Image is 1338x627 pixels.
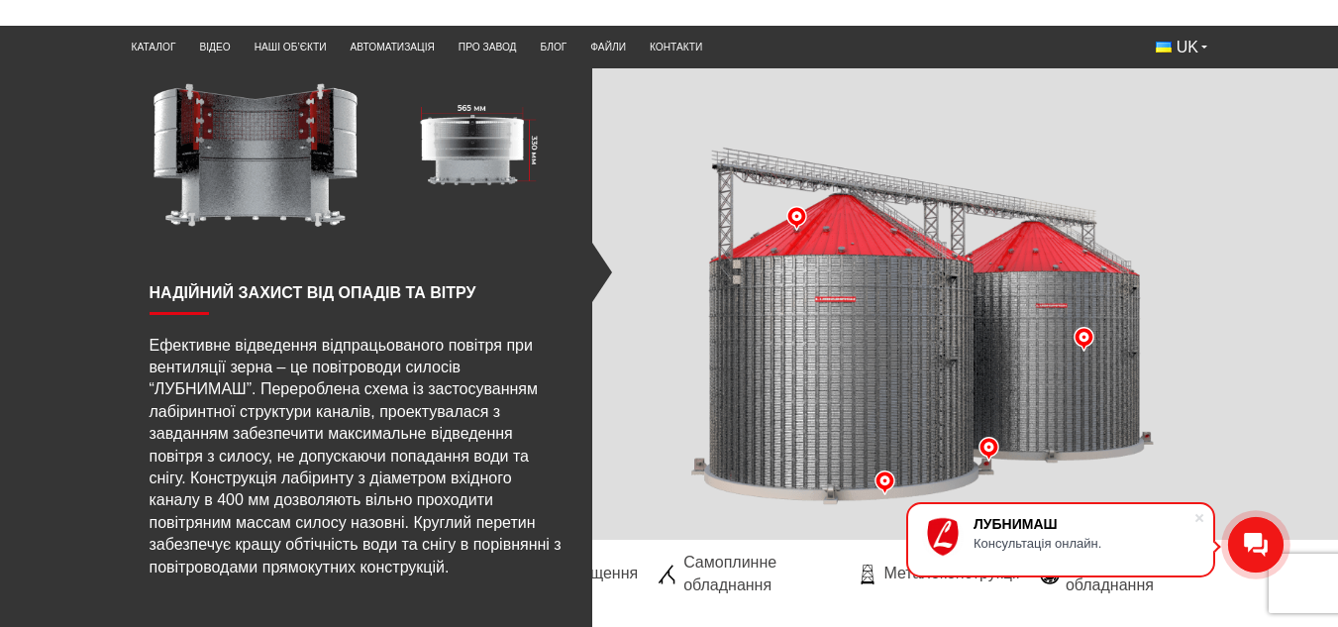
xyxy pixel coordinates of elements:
img: Лубнымаш - система вентиляции силосов [120,68,592,244]
a: Самоплинне обладнання [648,552,848,596]
a: Контакти [638,31,714,63]
a: Автоматизація [339,31,447,63]
span: UK [1177,37,1198,58]
span: Самоплинне обладнання [683,552,838,596]
a: Металоконструкції [848,563,1029,584]
span: Очищення [561,563,638,584]
span: Надійний захист від опадів та вітру [150,272,563,314]
a: Про завод [447,31,529,63]
img: Українська [1156,42,1172,52]
button: UK [1144,31,1219,64]
span: Ефективне відведення відпрацьованого повітря при вентиляції зерна – це повітроводи силосів “ЛУБНИ... [150,337,562,575]
a: Каталог [120,31,188,63]
div: Консультація онлайн. [974,536,1193,551]
a: Блог [529,31,579,63]
div: ЛУБНИМАШ [974,516,1193,532]
span: Металоконструкції [883,563,1019,584]
a: Наші об’єкти [243,31,339,63]
a: Файли [578,31,638,63]
a: Відео [187,31,242,63]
